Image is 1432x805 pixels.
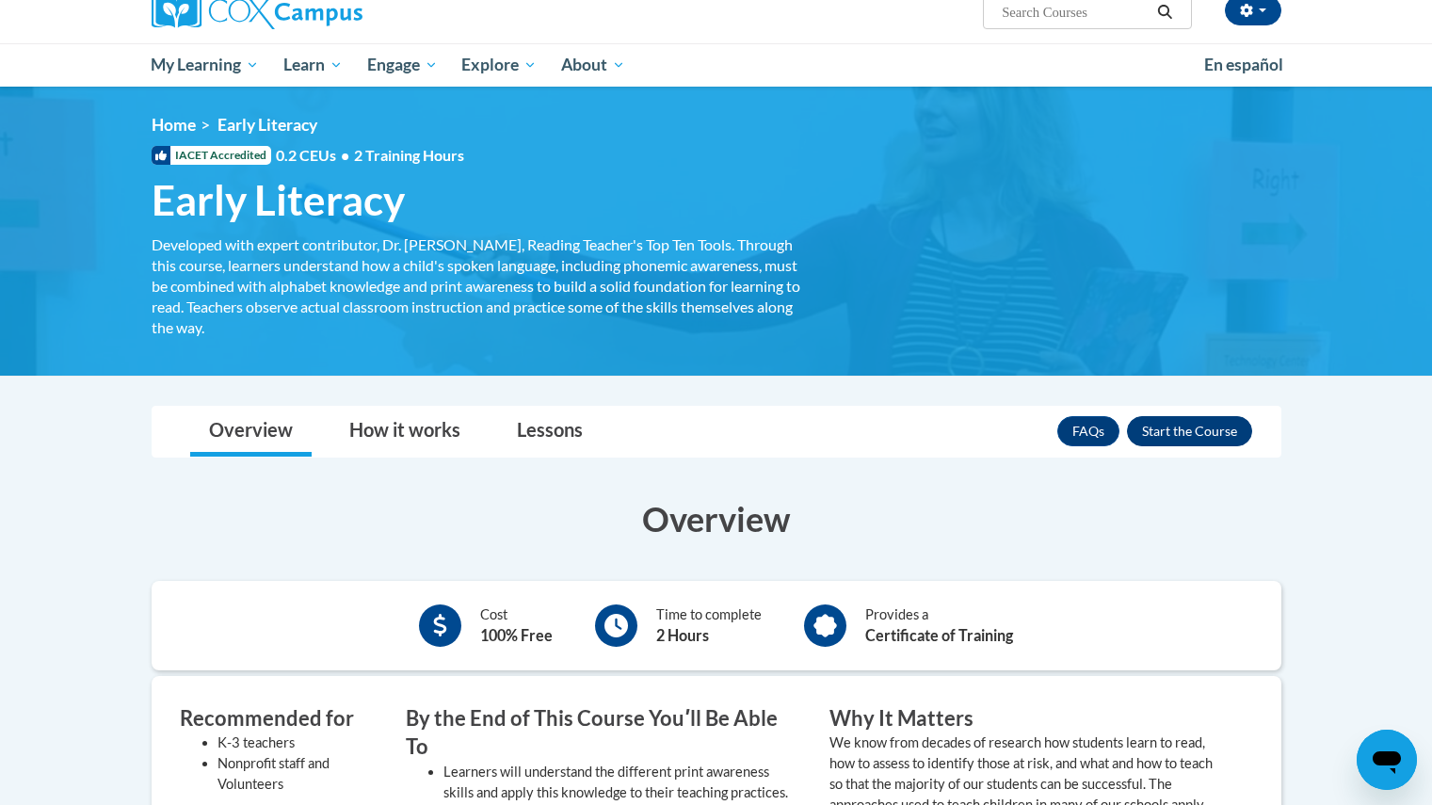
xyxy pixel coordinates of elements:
[1204,55,1283,74] span: En español
[180,704,378,733] h3: Recommended for
[1192,45,1295,85] a: En español
[283,54,343,76] span: Learn
[151,54,259,76] span: My Learning
[480,604,553,647] div: Cost
[1057,416,1119,446] a: FAQs
[443,762,801,803] li: Learners will understand the different print awareness skills and apply this knowledge to their t...
[498,407,602,457] a: Lessons
[829,704,1225,733] h3: Why It Matters
[139,43,272,87] a: My Learning
[330,407,479,457] a: How it works
[1127,416,1252,446] button: Enroll
[549,43,637,87] a: About
[354,146,464,164] span: 2 Training Hours
[152,234,801,338] div: Developed with expert contributor, Dr. [PERSON_NAME], Reading Teacher's Top Ten Tools. Through th...
[1000,1,1150,24] input: Search Courses
[152,115,196,135] a: Home
[276,145,464,166] span: 0.2 CEUs
[561,54,625,76] span: About
[152,175,405,225] span: Early Literacy
[152,495,1281,542] h3: Overview
[461,54,537,76] span: Explore
[152,146,271,165] span: IACET Accredited
[341,146,349,164] span: •
[217,733,378,753] li: K-3 teachers
[123,43,1310,87] div: Main menu
[865,626,1013,644] b: Certificate of Training
[217,115,317,135] span: Early Literacy
[865,604,1013,647] div: Provides a
[656,604,762,647] div: Time to complete
[217,753,378,795] li: Nonprofit staff and Volunteers
[1150,1,1179,24] button: Search
[190,407,312,457] a: Overview
[656,626,709,644] b: 2 Hours
[1357,730,1417,790] iframe: Button to launch messaging window
[271,43,355,87] a: Learn
[406,704,801,763] h3: By the End of This Course Youʹll Be Able To
[367,54,438,76] span: Engage
[480,626,553,644] b: 100% Free
[355,43,450,87] a: Engage
[449,43,549,87] a: Explore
